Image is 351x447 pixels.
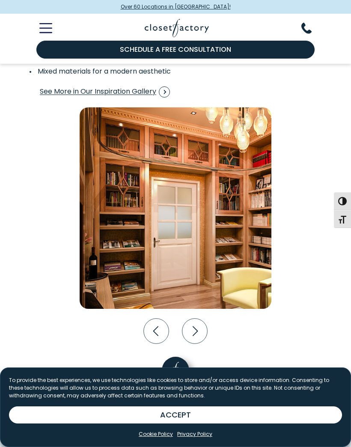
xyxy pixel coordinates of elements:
[39,83,170,101] a: See More in Our Inspiration Gallery
[139,430,173,438] a: Cookie Policy
[141,316,172,346] button: Previous slide
[334,192,351,210] button: Toggle High Contrast
[9,376,342,400] p: To provide the best experiences, we use technologies like cookies to store and/or access device i...
[121,3,231,11] span: Over 60 Locations in [GEOGRAPHIC_DATA]!
[40,86,170,98] span: See More in Our Inspiration Gallery
[29,23,52,33] button: Toggle Mobile Menu
[145,19,209,37] img: Closet Factory Logo
[9,406,342,423] button: ACCEPT
[36,41,315,59] a: Schedule a Free Consultation
[301,23,322,34] button: Phone Number
[179,316,210,346] button: Next slide
[29,66,322,77] li: Mixed materials for a modern aesthetic
[177,430,212,438] a: Privacy Policy
[334,210,351,228] button: Toggle Font size
[80,107,271,308] img: Library French lite doors, slanted periodical shelves, halogen cabinet lights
